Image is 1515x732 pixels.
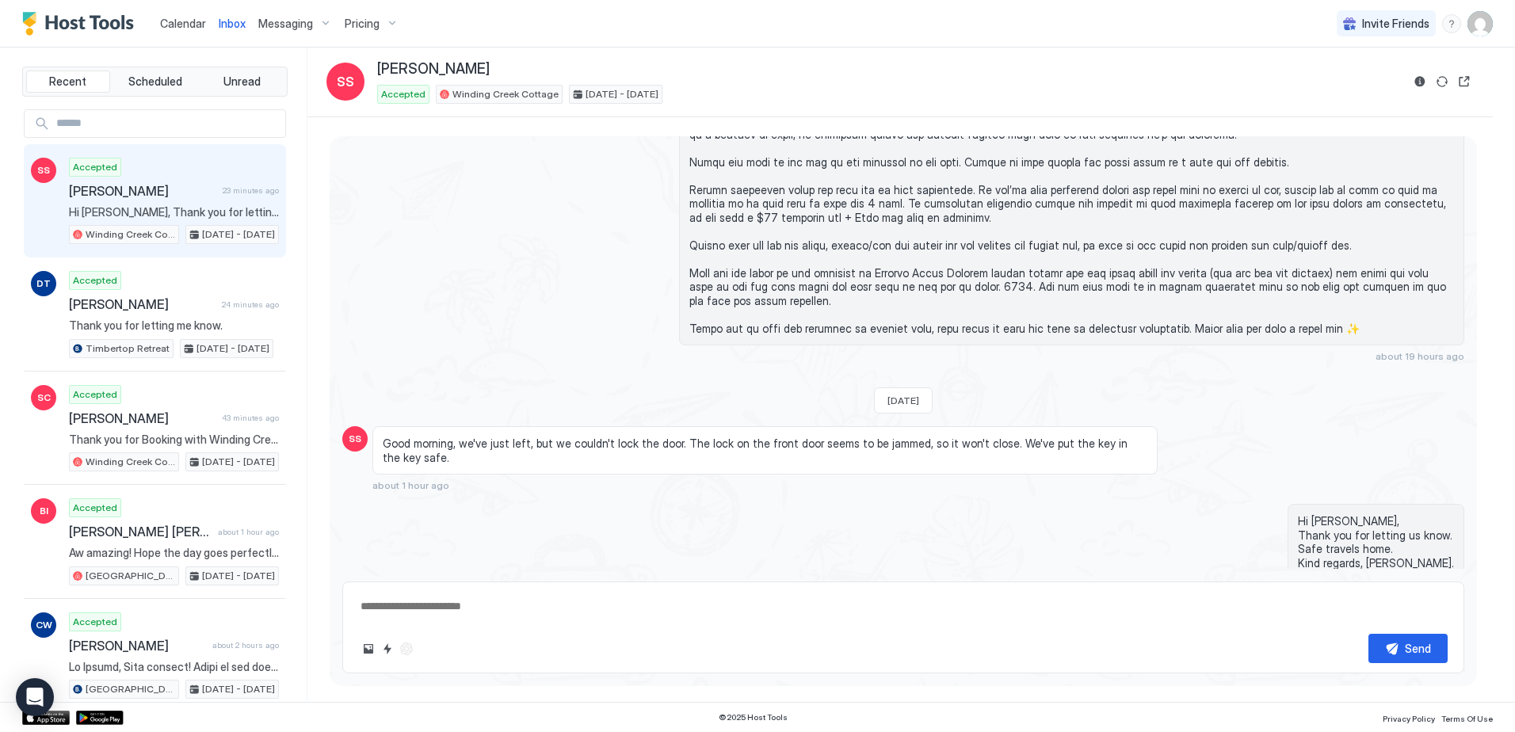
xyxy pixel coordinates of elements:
span: [DATE] - [DATE] [202,227,275,242]
span: Accepted [381,87,425,101]
button: Quick reply [378,639,397,658]
span: Accepted [73,501,117,515]
span: [GEOGRAPHIC_DATA] [86,682,175,696]
span: [DATE] - [DATE] [202,455,275,469]
div: User profile [1467,11,1493,36]
button: Upload image [359,639,378,658]
span: [PERSON_NAME] [377,60,490,78]
button: Reservation information [1410,72,1429,91]
span: [PERSON_NAME] [69,183,216,199]
span: about 19 hours ago [1376,350,1464,362]
span: [PERSON_NAME] [69,296,216,312]
span: Pricing [345,17,380,31]
span: about 2 hours ago [212,640,279,650]
a: Privacy Policy [1383,709,1435,726]
span: Good morning, we've just left, but we couldn't lock the door. The lock on the front door seems to... [383,437,1147,464]
span: [PERSON_NAME] [69,638,206,654]
span: Invite Friends [1362,17,1429,31]
input: Input Field [50,110,285,137]
span: Accepted [73,615,117,629]
span: Thank you for letting me know. [69,318,279,333]
span: Inbox [219,17,246,30]
button: Send [1368,634,1448,663]
button: Recent [26,71,110,93]
span: [DATE] [887,395,919,406]
span: Unread [223,74,261,89]
button: Sync reservation [1433,72,1452,91]
span: about 1 hour ago [218,527,279,537]
span: Winding Creek Cottage [86,227,175,242]
span: [DATE] - [DATE] [202,569,275,583]
a: Inbox [219,15,246,32]
span: about 1 hour ago [372,479,449,491]
span: Accepted [73,160,117,174]
div: menu [1442,14,1461,33]
button: Unread [200,71,284,93]
span: SC [37,391,51,405]
span: Winding Creek Cottage [86,455,175,469]
span: Accepted [73,387,117,402]
a: Calendar [160,15,206,32]
span: [DATE] - [DATE] [586,87,658,101]
div: Send [1405,640,1431,657]
span: SS [349,432,361,446]
a: Terms Of Use [1441,709,1493,726]
span: Hi [PERSON_NAME], Thank you for letting us know. Safe travels home. Kind regards, [PERSON_NAME]. [1298,514,1454,570]
span: 43 minutes ago [222,413,279,423]
span: [DATE] - [DATE] [202,682,275,696]
span: SS [37,163,50,177]
a: App Store [22,711,70,725]
span: 24 minutes ago [222,299,279,310]
span: Hi [PERSON_NAME], Thank you for letting us know. Safe travels home. Kind regards, [PERSON_NAME]. [69,205,279,219]
span: Thank you for Booking with Winding Creek Cottage! Please take a look at the bedroom/bed step up o... [69,433,279,447]
button: Open reservation [1455,72,1474,91]
span: © 2025 Host Tools [719,712,788,722]
a: Google Play Store [76,711,124,725]
span: [DATE] - [DATE] [197,341,269,356]
span: CW [36,618,52,632]
span: [PERSON_NAME] [69,410,216,426]
button: Scheduled [113,71,197,93]
span: SS [337,72,354,91]
span: Winding Creek Cottage [452,87,559,101]
span: Messaging [258,17,313,31]
span: 23 minutes ago [223,185,279,196]
span: Lo Ipsumd, S amet con adip eli s doeiusmod temp! I utla etdolo ma aliqu enim ad minim ven quisnos... [689,72,1454,336]
span: BI [40,504,48,518]
span: Lo Ipsumd, Sita consect! Adipi el sed doe te inci utla! 😁✨ E dolo magnaa en adm ve quisnos exer u... [69,660,279,674]
div: Open Intercom Messenger [16,678,54,716]
div: tab-group [22,67,288,97]
span: Aw amazing! Hope the day goes perfectly for you both :) [69,546,279,560]
a: Host Tools Logo [22,12,141,36]
span: [GEOGRAPHIC_DATA] [86,569,175,583]
span: Terms Of Use [1441,714,1493,723]
span: DT [36,276,51,291]
span: Accepted [73,273,117,288]
span: [PERSON_NAME] [PERSON_NAME] [69,524,212,539]
span: Privacy Policy [1383,714,1435,723]
span: Recent [49,74,86,89]
span: Calendar [160,17,206,30]
span: Timbertop Retreat [86,341,170,356]
span: Scheduled [128,74,182,89]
